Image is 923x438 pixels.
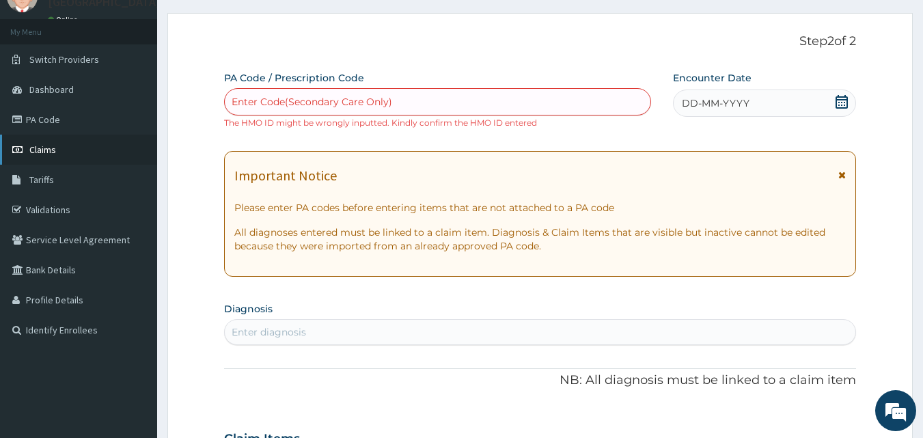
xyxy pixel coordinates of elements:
div: Minimize live chat window [224,7,257,40]
img: d_794563401_company_1708531726252_794563401 [25,68,55,102]
span: Claims [29,143,56,156]
span: Dashboard [29,83,74,96]
p: All diagnoses entered must be linked to a claim item. Diagnosis & Claim Items that are visible bu... [234,225,846,253]
a: Online [48,15,81,25]
span: DD-MM-YYYY [682,96,749,110]
p: Please enter PA codes before entering items that are not attached to a PA code [234,201,846,215]
div: Chat with us now [71,77,230,94]
label: Encounter Date [673,71,752,85]
span: We're online! [79,132,189,270]
textarea: Type your message and hit 'Enter' [7,292,260,340]
p: NB: All diagnosis must be linked to a claim item [224,372,857,389]
span: Tariffs [29,174,54,186]
div: Enter diagnosis [232,325,306,339]
div: Enter Code(Secondary Care Only) [232,95,392,109]
small: The HMO ID might be wrongly inputted. Kindly confirm the HMO ID entered [224,118,537,128]
span: Switch Providers [29,53,99,66]
label: Diagnosis [224,302,273,316]
h1: Important Notice [234,168,337,183]
p: Step 2 of 2 [224,34,857,49]
label: PA Code / Prescription Code [224,71,364,85]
